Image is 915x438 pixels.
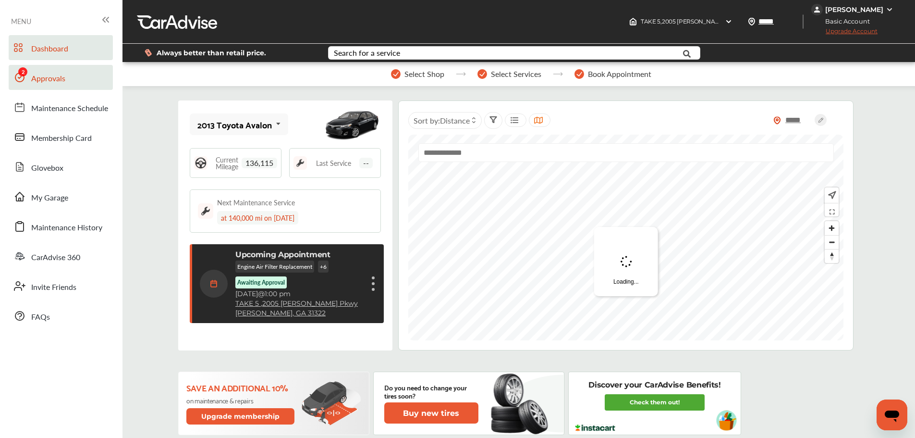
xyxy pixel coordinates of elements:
img: header-down-arrow.9dd2ce7d.svg [725,18,732,25]
span: My Garage [31,192,68,204]
a: CarAdvise 360 [9,244,113,269]
button: Buy new tires [384,402,478,424]
a: Buy new tires [384,402,480,424]
span: Last Service [316,160,351,166]
img: instacart-logo.217963cc.svg [574,425,617,431]
span: Select Shop [404,70,444,78]
img: mobile_8707_st0640_046.jpg [323,103,381,146]
div: [PERSON_NAME] [825,5,883,14]
p: Save an additional 10% [186,382,296,393]
a: TAKE 5 ,2005 [PERSON_NAME] Pkwy [235,300,358,308]
span: Approvals [31,73,65,85]
a: Maintenance History [9,214,113,239]
span: Basic Account [812,16,877,26]
div: at 140,000 mi on [DATE] [217,211,298,225]
img: location_vector_orange.38f05af8.svg [773,116,781,125]
span: Maintenance History [31,222,102,234]
span: Distance [440,115,470,126]
div: Loading... [594,227,658,296]
img: stepper-arrow.e24c07c6.svg [553,72,563,76]
button: Zoom out [825,235,839,249]
button: Upgrade membership [186,408,295,425]
iframe: Button to launch messaging window [877,400,907,430]
p: Engine Air Filter Replacement [235,261,314,273]
img: maintenance_logo [198,203,213,219]
span: -- [359,158,373,168]
span: Upgrade Account [811,27,878,39]
a: My Garage [9,184,113,209]
span: TAKE 5 , 2005 [PERSON_NAME] Pkwy [PERSON_NAME] , GA 31322 [641,18,818,25]
button: Reset bearing to north [825,249,839,263]
span: Always better than retail price. [157,50,266,56]
span: MENU [11,17,31,25]
img: stepper-arrow.e24c07c6.svg [456,72,466,76]
img: instacart-vehicle.0979a191.svg [716,410,737,431]
a: FAQs [9,303,113,328]
p: Discover your CarAdvise Benefits! [588,380,720,390]
div: 2013 Toyota Avalon [197,120,272,129]
span: Select Services [491,70,541,78]
img: recenter.ce011a49.svg [826,190,836,200]
p: Do you need to change your tires soon? [384,383,478,400]
img: stepper-checkmark.b5569197.svg [391,69,401,79]
img: header-home-logo.8d720a4f.svg [629,18,637,25]
img: steering_logo [194,156,207,170]
img: new-tire.a0c7fe23.svg [490,369,553,438]
canvas: Map [408,135,843,340]
span: Maintenance Schedule [31,102,108,115]
span: Dashboard [31,43,68,55]
span: CarAdvise 360 [31,251,80,264]
p: on maintenance & repairs [186,397,296,404]
a: Approvals [9,65,113,90]
div: Search for a service [334,49,400,57]
a: Invite Friends [9,274,113,299]
img: update-membership.81812027.svg [302,381,361,426]
span: FAQs [31,311,50,324]
span: @ [258,289,265,298]
span: Membership Card [31,132,92,145]
a: Check them out! [605,394,705,411]
img: calendar-icon.35d1de04.svg [200,270,228,298]
img: WGsFRI8htEPBVLJbROoPRyZpYNWhNONpIPPETTm6eUC0GeLEiAAAAAElFTkSuQmCC [886,6,893,13]
a: Dashboard [9,35,113,60]
span: [DATE] [235,289,258,298]
span: Invite Friends [31,281,76,294]
img: jVpblrzwTbfkPYzPPzSLxeg0AAAAASUVORK5CYII= [811,4,823,15]
span: 136,115 [242,158,277,168]
button: Zoom in [825,221,839,235]
img: header-divider.bc55588e.svg [803,14,804,29]
span: 1:00 pm [265,289,291,298]
a: Maintenance Schedule [9,95,113,120]
img: maintenance_logo [293,156,307,170]
a: Membership Card [9,125,113,150]
span: Glovebox [31,162,63,175]
img: stepper-checkmark.b5569197.svg [477,69,487,79]
span: Sort by : [414,115,470,126]
div: Next Maintenance Service [217,198,295,207]
a: [PERSON_NAME], GA 31322 [235,309,326,317]
span: Current Mileage [212,156,242,170]
p: Upcoming Appointment [235,250,330,259]
p: Awaiting Approval [237,278,285,287]
img: stepper-checkmark.b5569197.svg [574,69,584,79]
a: Glovebox [9,154,113,179]
img: location_vector.a44bc228.svg [748,18,756,25]
img: dollor_label_vector.a70140d1.svg [145,49,152,57]
p: + 6 [318,261,329,273]
span: Book Appointment [588,70,651,78]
